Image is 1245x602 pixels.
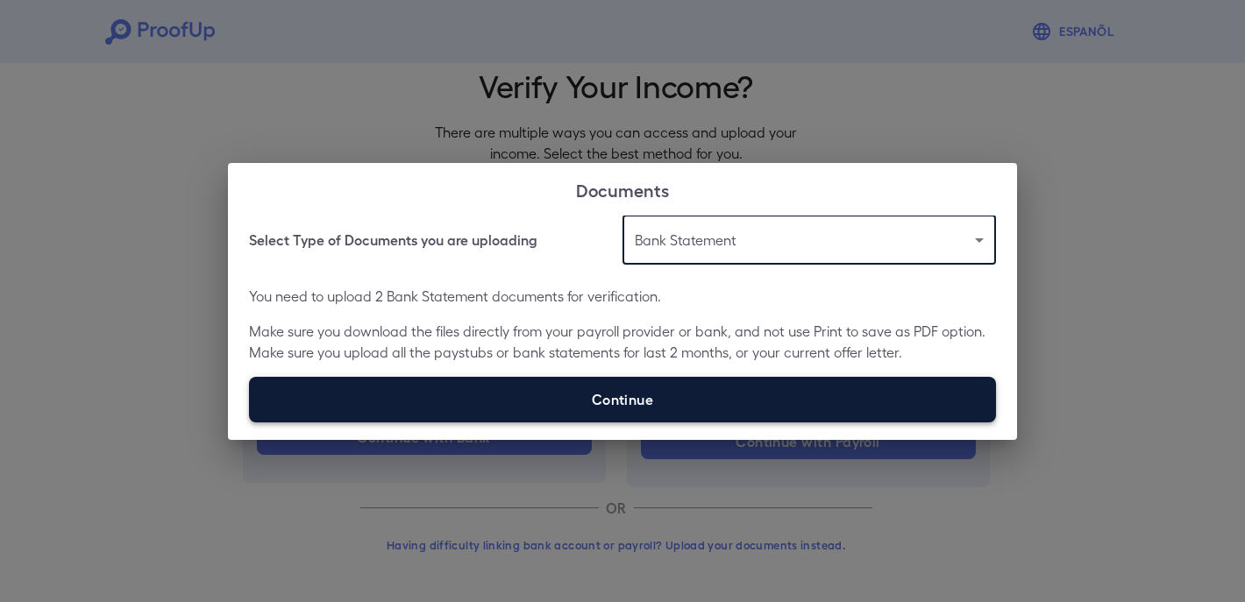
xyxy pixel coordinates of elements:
label: Continue [249,377,996,422]
p: You need to upload 2 Bank Statement documents for verification. [249,286,996,307]
h6: Select Type of Documents you are uploading [249,230,537,251]
div: Bank Statement [622,216,996,265]
h2: Documents [228,163,1017,216]
p: Make sure you download the files directly from your payroll provider or bank, and not use Print t... [249,321,996,363]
